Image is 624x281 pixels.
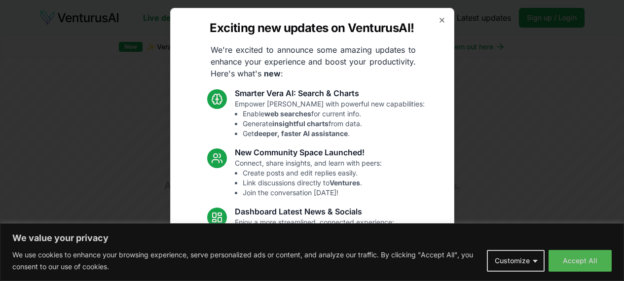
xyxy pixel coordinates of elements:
[255,247,335,256] strong: trending relevant social
[235,217,394,257] p: Enjoy a more streamlined, connected experience:
[243,227,394,237] li: Standardized analysis .
[210,20,414,36] h2: Exciting new updates on VenturusAI!
[254,129,348,138] strong: deeper, faster AI assistance
[235,158,382,198] p: Connect, share insights, and learn with peers:
[243,247,394,257] li: See topics.
[243,109,425,119] li: Enable for current info.
[235,146,382,158] h3: New Community Space Launched!
[235,99,425,139] p: Empower [PERSON_NAME] with powerful new capabilities:
[243,119,425,129] li: Generate from data.
[314,228,361,236] strong: introductions
[243,178,382,188] li: Link discussions directly to .
[272,119,329,128] strong: insightful charts
[266,238,335,246] strong: latest industry news
[235,206,394,217] h3: Dashboard Latest News & Socials
[243,129,425,139] li: Get .
[203,44,424,79] p: We're excited to announce some amazing updates to enhance your experience and boost your producti...
[264,69,281,78] strong: new
[264,109,311,118] strong: web searches
[243,168,382,178] li: Create posts and edit replies easily.
[243,237,394,247] li: Access articles.
[243,188,382,198] li: Join the conversation [DATE]!
[235,265,387,277] h3: Fixes and UI Polish
[235,87,425,99] h3: Smarter Vera AI: Search & Charts
[330,178,360,187] strong: Ventures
